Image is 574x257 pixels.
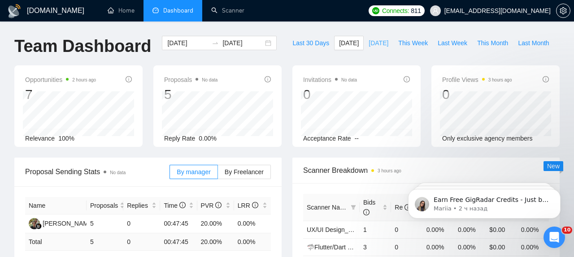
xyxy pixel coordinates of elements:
[123,214,160,233] td: 0
[202,77,217,82] span: No data
[442,74,512,85] span: Profile Views
[556,7,570,14] a: setting
[432,8,439,14] span: user
[167,38,208,48] input: Start date
[25,166,170,177] span: Proposal Sending Stats
[126,76,132,82] span: info-circle
[177,168,210,176] span: By manager
[488,77,512,82] time: 3 hours ago
[152,7,159,13] span: dashboard
[123,233,160,251] td: 0
[438,38,467,48] span: Last Week
[234,233,271,251] td: 0.00 %
[110,170,126,175] span: No data
[372,7,379,14] img: upwork-logo.png
[442,135,533,142] span: Only exclusive agency members
[160,233,197,251] td: 00:47:45
[215,202,222,208] span: info-circle
[360,221,391,238] td: 1
[486,238,517,256] td: $0.00
[197,214,234,233] td: 20.00%
[477,38,508,48] span: This Month
[391,221,422,238] td: 0
[252,202,258,208] span: info-circle
[197,233,234,251] td: 20.00 %
[238,202,258,209] span: LRR
[199,135,217,142] span: 0.00%
[123,197,160,214] th: Replies
[364,36,393,50] button: [DATE]
[303,86,357,103] div: 0
[225,168,264,176] span: By Freelancer
[472,36,513,50] button: This Month
[58,135,74,142] span: 100%
[234,214,271,233] td: 0.00%
[547,163,560,170] span: New
[303,165,549,176] span: Scanner Breakdown
[562,227,572,234] span: 10
[341,77,357,82] span: No data
[164,86,217,103] div: 5
[164,135,195,142] span: Reply Rate
[14,36,151,57] h1: Team Dashboard
[87,233,123,251] td: 5
[307,244,363,251] a: 🦈Flutter/Dart 02/07
[35,223,42,229] img: gigradar-bm.png
[307,204,348,211] span: Scanner Name
[212,39,219,47] span: swap-right
[544,227,565,248] iframe: Intercom live chat
[292,38,329,48] span: Last 30 Days
[108,7,135,14] a: homeHome
[442,86,512,103] div: 0
[378,168,401,173] time: 3 hours ago
[307,226,372,233] a: UX/UI Design_Fin Tech
[395,170,574,233] iframe: Intercom notifications сообщение
[334,36,364,50] button: [DATE]
[29,219,161,227] a: IB[PERSON_NAME] Gde [PERSON_NAME]
[90,201,118,210] span: Proposals
[556,4,570,18] button: setting
[404,76,410,82] span: info-circle
[29,218,40,229] img: IB
[72,77,96,82] time: 2 hours ago
[398,38,428,48] span: This Week
[369,38,388,48] span: [DATE]
[222,38,263,48] input: End date
[164,74,217,85] span: Proposals
[363,199,375,216] span: Bids
[164,202,185,209] span: Time
[382,6,409,16] span: Connects:
[411,6,421,16] span: 811
[287,36,334,50] button: Last 30 Days
[454,238,486,256] td: 0.00%
[363,209,370,215] span: info-circle
[513,36,554,50] button: Last Month
[423,238,454,256] td: 0.00%
[351,205,356,210] span: filter
[25,86,96,103] div: 7
[160,214,197,233] td: 00:47:45
[339,38,359,48] span: [DATE]
[433,36,472,50] button: Last Week
[518,38,549,48] span: Last Month
[201,202,222,209] span: PVR
[211,7,244,14] a: searchScanner
[349,201,358,214] span: filter
[25,197,87,214] th: Name
[543,76,549,82] span: info-circle
[265,76,271,82] span: info-circle
[25,135,55,142] span: Relevance
[360,238,391,256] td: 3
[212,39,219,47] span: to
[87,197,123,214] th: Proposals
[25,233,87,251] td: Total
[25,74,96,85] span: Opportunities
[355,135,359,142] span: --
[303,74,357,85] span: Invitations
[391,238,422,256] td: 0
